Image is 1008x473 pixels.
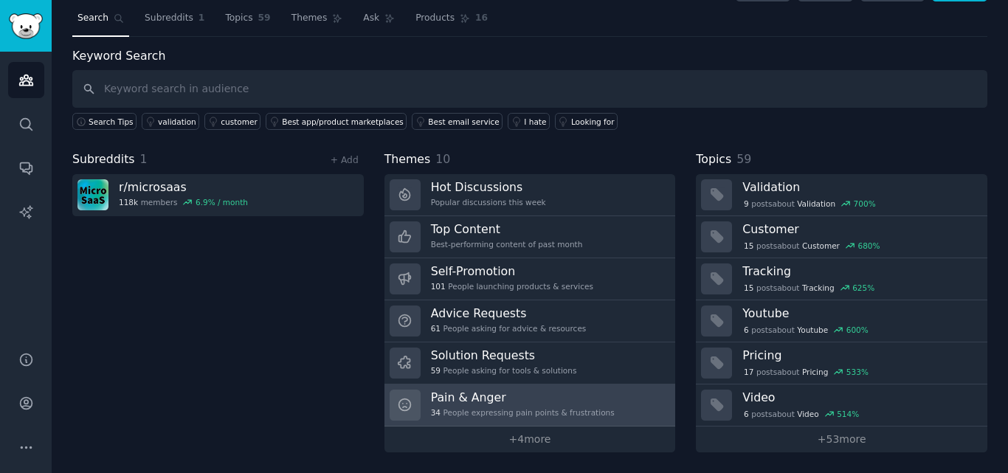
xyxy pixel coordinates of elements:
[797,198,835,209] span: Validation
[846,367,869,377] div: 533 %
[363,12,379,25] span: Ask
[431,179,546,195] h3: Hot Discussions
[412,113,503,130] a: Best email service
[142,113,199,130] a: validation
[384,216,676,258] a: Top ContentBest-performing content of past month
[196,197,248,207] div: 6.9 % / month
[384,258,676,300] a: Self-Promotion101People launching products & services
[524,117,546,127] div: I hate
[696,300,987,342] a: Youtube6postsaboutYoutube600%
[428,117,500,127] div: Best email service
[9,13,43,39] img: GummySearch logo
[857,241,880,251] div: 680 %
[696,384,987,427] a: Video6postsaboutVideo514%
[282,117,404,127] div: Best app/product marketplaces
[742,179,977,195] h3: Validation
[384,427,676,452] a: +4more
[508,113,550,130] a: I hate
[696,216,987,258] a: Customer15postsaboutCustomer680%
[431,365,441,376] span: 59
[696,342,987,384] a: Pricing17postsaboutPricing533%
[72,7,129,37] a: Search
[431,407,441,418] span: 34
[744,241,753,251] span: 15
[571,117,615,127] div: Looking for
[696,174,987,216] a: Validation9postsaboutValidation700%
[431,365,577,376] div: People asking for tools & solutions
[225,12,252,25] span: Topics
[696,151,731,169] span: Topics
[435,152,450,166] span: 10
[431,239,583,249] div: Best-performing content of past month
[286,7,348,37] a: Themes
[555,113,618,130] a: Looking for
[384,384,676,427] a: Pain & Anger34People expressing pain points & frustrations
[742,305,977,321] h3: Youtube
[852,283,874,293] div: 625 %
[742,365,869,379] div: post s about
[77,12,108,25] span: Search
[358,7,400,37] a: Ask
[742,390,977,405] h3: Video
[742,221,977,237] h3: Customer
[77,179,108,210] img: microsaas
[72,174,364,216] a: r/microsaas118kmembers6.9% / month
[72,49,165,63] label: Keyword Search
[742,323,869,336] div: post s about
[384,300,676,342] a: Advice Requests61People asking for advice & resources
[220,7,275,37] a: Topics59
[199,12,205,25] span: 1
[331,155,359,165] a: + Add
[431,305,587,321] h3: Advice Requests
[431,407,615,418] div: People expressing pain points & frustrations
[140,152,148,166] span: 1
[742,263,977,279] h3: Tracking
[72,151,135,169] span: Subreddits
[291,12,328,25] span: Themes
[384,151,431,169] span: Themes
[744,367,753,377] span: 17
[258,12,271,25] span: 59
[431,323,441,334] span: 61
[431,221,583,237] h3: Top Content
[854,198,876,209] div: 700 %
[266,113,407,130] a: Best app/product marketplaces
[431,281,446,291] span: 101
[431,323,587,334] div: People asking for advice & resources
[384,342,676,384] a: Solution Requests59People asking for tools & solutions
[431,390,615,405] h3: Pain & Anger
[89,117,134,127] span: Search Tips
[742,407,860,421] div: post s about
[119,197,138,207] span: 118k
[431,197,546,207] div: Popular discussions this week
[742,281,876,294] div: post s about
[72,70,987,108] input: Keyword search in audience
[744,325,749,335] span: 6
[696,258,987,300] a: Tracking15postsaboutTracking625%
[742,239,881,252] div: post s about
[797,325,828,335] span: Youtube
[410,7,493,37] a: Products16
[742,197,877,210] div: post s about
[475,12,488,25] span: 16
[744,283,753,293] span: 15
[72,113,137,130] button: Search Tips
[744,409,749,419] span: 6
[744,198,749,209] span: 9
[837,409,859,419] div: 514 %
[384,174,676,216] a: Hot DiscussionsPopular discussions this week
[802,367,828,377] span: Pricing
[742,348,977,363] h3: Pricing
[736,152,751,166] span: 59
[221,117,257,127] div: customer
[431,263,593,279] h3: Self-Promotion
[431,348,577,363] h3: Solution Requests
[802,283,835,293] span: Tracking
[145,12,193,25] span: Subreddits
[696,427,987,452] a: +53more
[846,325,869,335] div: 600 %
[204,113,260,130] a: customer
[158,117,196,127] div: validation
[119,179,248,195] h3: r/ microsaas
[802,241,840,251] span: Customer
